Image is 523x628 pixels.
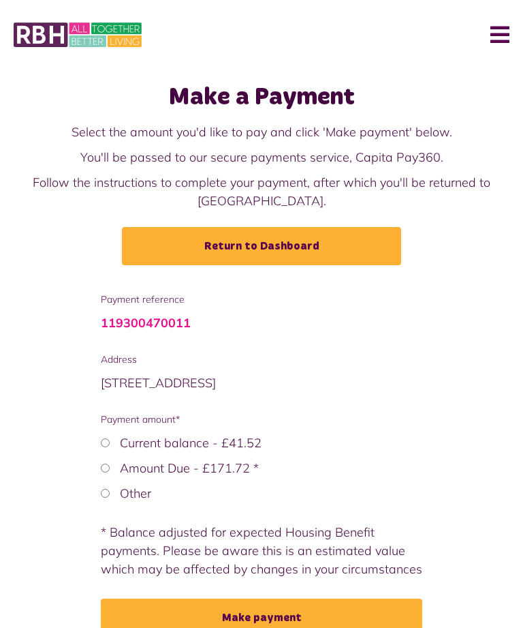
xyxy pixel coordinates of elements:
[14,83,509,113] h1: Make a Payment
[101,375,216,391] span: [STREET_ADDRESS]
[120,435,261,451] label: Current balance - £41.52
[122,227,401,265] a: Return to Dashboard
[101,293,422,307] span: Payment reference
[101,315,191,331] a: 119300470011
[101,524,422,577] span: * Balance adjusted for expected Housing Benefit payments. Please be aware this is an estimated va...
[101,413,422,427] span: Payment amount*
[101,353,422,367] span: Address
[120,460,259,476] label: Amount Due - £171.72 *
[14,173,509,210] p: Follow the instructions to complete your payment, after which you'll be returned to [GEOGRAPHIC_D...
[14,20,142,49] img: MyRBH
[14,123,509,141] p: Select the amount you'd like to pay and click 'Make payment' below.
[120,485,151,501] label: Other
[14,148,509,166] p: You'll be passed to our secure payments service, Capita Pay360.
